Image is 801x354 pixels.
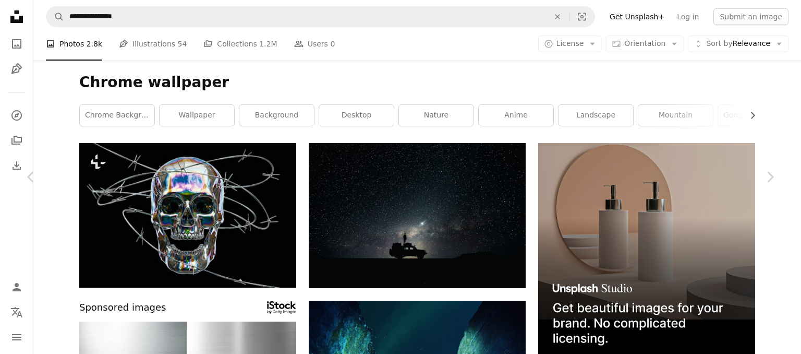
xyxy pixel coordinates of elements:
a: Explore [6,105,27,126]
a: silhouette of off-road car [309,210,526,220]
a: Illustrations [6,58,27,79]
img: silhouette of off-road car [309,143,526,288]
a: desktop [319,105,394,126]
a: Photos [6,33,27,54]
img: A picture of a skull with barbed wire around it [79,143,296,288]
span: Sponsored images [79,300,166,315]
a: chrome background [80,105,154,126]
span: 0 [330,38,335,50]
a: Log in [671,8,705,25]
button: Search Unsplash [46,7,64,27]
a: A picture of a skull with barbed wire around it [79,210,296,220]
button: scroll list to the right [743,105,755,126]
button: Menu [6,327,27,348]
button: Clear [546,7,569,27]
button: Visual search [569,7,594,27]
span: Sort by [706,39,732,48]
a: Next [738,127,801,227]
a: Users 0 [294,27,335,61]
span: Orientation [624,39,665,48]
a: mountain [638,105,713,126]
button: Orientation [606,36,684,52]
span: 54 [178,38,187,50]
a: Collections 1.2M [203,27,277,61]
button: Submit an image [713,8,788,25]
a: Illustrations 54 [119,27,187,61]
span: License [556,39,584,48]
a: background [239,105,314,126]
span: 1.2M [259,38,277,50]
span: Relevance [706,39,770,49]
h1: Chrome wallpaper [79,73,755,92]
a: nature [399,105,474,126]
a: Get Unsplash+ [603,8,671,25]
a: Log in / Sign up [6,277,27,298]
a: landscape [559,105,633,126]
form: Find visuals sitewide [46,6,595,27]
button: License [538,36,602,52]
a: anime [479,105,553,126]
button: Sort byRelevance [688,36,788,52]
a: google wallpaper [718,105,793,126]
button: Language [6,302,27,323]
a: wallpaper [160,105,234,126]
